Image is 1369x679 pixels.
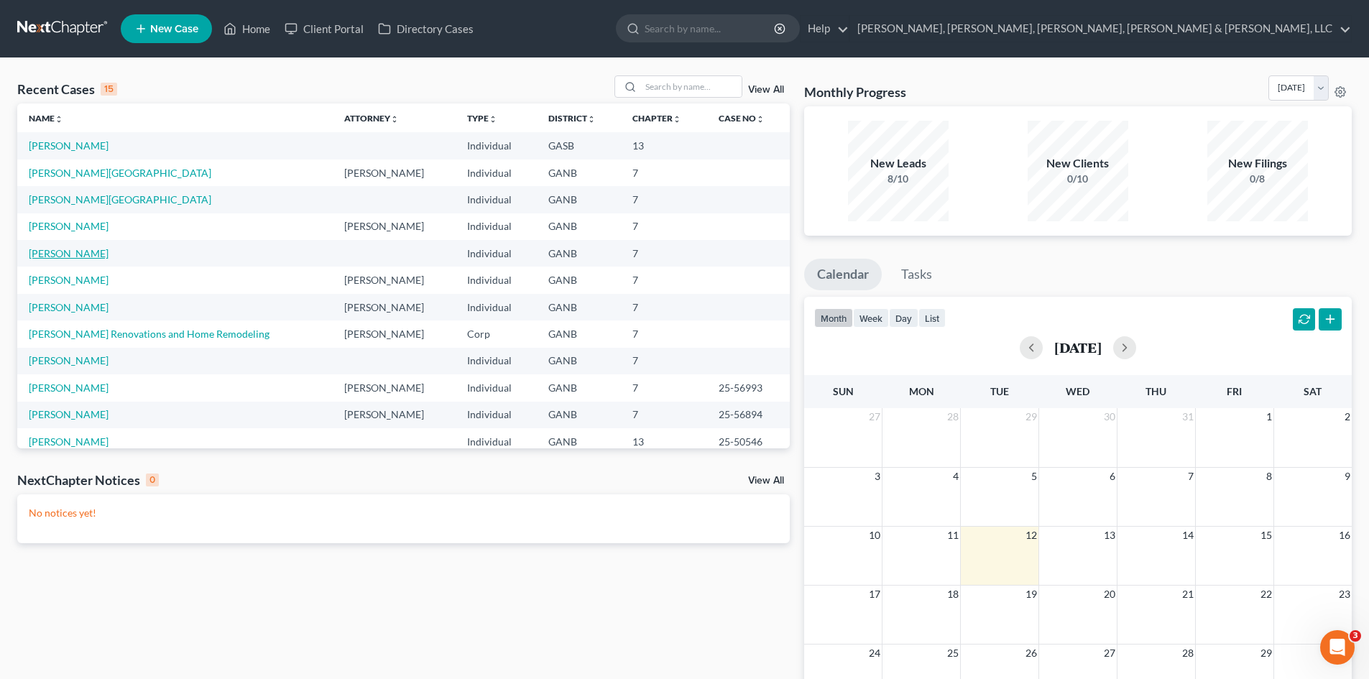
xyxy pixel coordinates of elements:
span: 4 [951,468,960,485]
iframe: Intercom live chat [1320,630,1355,665]
td: Corp [456,320,537,347]
a: [PERSON_NAME] [29,408,109,420]
td: 7 [621,160,707,186]
td: Individual [456,402,537,428]
td: [PERSON_NAME] [333,213,456,240]
td: 25-56894 [707,402,790,428]
td: [PERSON_NAME] [333,267,456,293]
td: GANB [537,186,621,213]
a: [PERSON_NAME] [29,382,109,394]
span: 3 [1350,630,1361,642]
span: Fri [1227,385,1242,397]
span: 23 [1337,586,1352,603]
div: New Clients [1028,155,1128,172]
span: 20 [1102,586,1117,603]
input: Search by name... [641,76,742,97]
span: Tue [990,385,1009,397]
span: 16 [1337,527,1352,544]
span: 10 [867,527,882,544]
a: [PERSON_NAME] [29,220,109,232]
a: [PERSON_NAME] [29,139,109,152]
a: Help [801,16,849,42]
i: unfold_more [673,115,681,124]
span: 7 [1186,468,1195,485]
a: Case Nounfold_more [719,113,765,124]
a: [PERSON_NAME] Renovations and Home Remodeling [29,328,269,340]
div: Recent Cases [17,80,117,98]
span: 25 [946,645,960,662]
span: 28 [946,408,960,425]
td: Individual [456,132,537,159]
span: Thu [1146,385,1166,397]
span: Wed [1066,385,1089,397]
td: GANB [537,428,621,455]
a: [PERSON_NAME] [29,274,109,286]
span: 11 [946,527,960,544]
td: Individual [456,267,537,293]
td: 13 [621,428,707,455]
a: Nameunfold_more [29,113,63,124]
button: week [853,308,889,328]
span: 31 [1181,408,1195,425]
button: day [889,308,918,328]
i: unfold_more [756,115,765,124]
td: 7 [621,267,707,293]
td: GANB [537,267,621,293]
td: 7 [621,213,707,240]
span: 12 [1024,527,1038,544]
a: Client Portal [277,16,371,42]
td: 7 [621,402,707,428]
td: [PERSON_NAME] [333,294,456,320]
span: 2 [1343,408,1352,425]
div: New Leads [848,155,949,172]
td: [PERSON_NAME] [333,320,456,347]
td: GASB [537,132,621,159]
a: [PERSON_NAME] [29,354,109,366]
span: 22 [1259,586,1273,603]
td: GANB [537,240,621,267]
td: [PERSON_NAME] [333,374,456,401]
td: [PERSON_NAME] [333,160,456,186]
td: 25-56993 [707,374,790,401]
span: Mon [909,385,934,397]
a: [PERSON_NAME][GEOGRAPHIC_DATA] [29,193,211,205]
td: [PERSON_NAME] [333,402,456,428]
span: Sun [833,385,854,397]
span: 30 [1102,408,1117,425]
td: Individual [456,374,537,401]
span: 13 [1102,527,1117,544]
td: GANB [537,160,621,186]
span: 14 [1181,527,1195,544]
td: GANB [537,213,621,240]
td: 7 [621,186,707,213]
td: 7 [621,240,707,267]
button: month [814,308,853,328]
a: Chapterunfold_more [632,113,681,124]
td: GANB [537,294,621,320]
div: 0/8 [1207,172,1308,186]
td: Individual [456,294,537,320]
span: 6 [1108,468,1117,485]
td: Individual [456,348,537,374]
a: View All [748,85,784,95]
td: Individual [456,186,537,213]
td: GANB [537,320,621,347]
i: unfold_more [587,115,596,124]
td: 13 [621,132,707,159]
span: 1 [1265,408,1273,425]
span: 24 [867,645,882,662]
span: 29 [1259,645,1273,662]
a: [PERSON_NAME][GEOGRAPHIC_DATA] [29,167,211,179]
a: [PERSON_NAME], [PERSON_NAME], [PERSON_NAME], [PERSON_NAME] & [PERSON_NAME], LLC [850,16,1351,42]
td: Individual [456,240,537,267]
h2: [DATE] [1054,340,1102,355]
span: 28 [1181,645,1195,662]
td: GANB [537,348,621,374]
div: 0 [146,474,159,486]
td: Individual [456,213,537,240]
div: 0/10 [1028,172,1128,186]
td: 7 [621,374,707,401]
p: No notices yet! [29,506,778,520]
a: Typeunfold_more [467,113,497,124]
span: Sat [1304,385,1322,397]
